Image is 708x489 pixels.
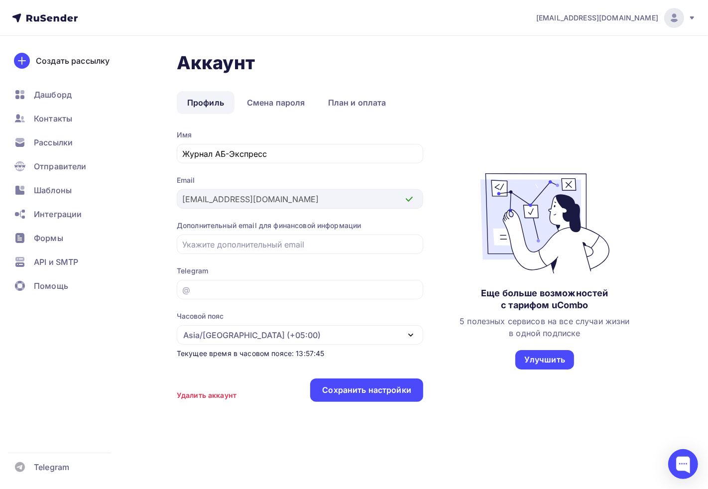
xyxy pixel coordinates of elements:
a: Дашборд [8,85,126,105]
span: Помощь [34,280,68,292]
div: Asia/[GEOGRAPHIC_DATA] (+05:00) [183,329,321,341]
div: Еще больше возможностей с тарифом uCombo [481,287,608,311]
div: Email [177,175,423,185]
input: Укажите дополнительный email [183,239,418,250]
a: Профиль [177,91,235,114]
span: API и SMTP [34,256,78,268]
span: Контакты [34,113,72,124]
span: Дашборд [34,89,72,101]
a: Формы [8,228,126,248]
span: Рассылки [34,136,73,148]
a: [EMAIL_ADDRESS][DOMAIN_NAME] [536,8,696,28]
a: План и оплата [318,91,397,114]
h1: Аккаунт [177,52,666,74]
a: Смена пароля [236,91,316,114]
div: Удалить аккаунт [177,390,236,400]
div: Текущее время в часовом поясе: 13:57:45 [177,349,423,359]
a: Контакты [8,109,126,128]
div: Telegram [177,266,423,276]
div: Дополнительный email для финансовой информации [177,221,423,231]
div: Создать рассылку [36,55,110,67]
button: Часовой пояс Asia/[GEOGRAPHIC_DATA] (+05:00) [177,311,423,345]
span: Telegram [34,461,69,473]
span: Формы [34,232,63,244]
a: Рассылки [8,132,126,152]
div: Сохранить настройки [322,384,411,396]
span: Интеграции [34,208,82,220]
div: Часовой пояс [177,311,224,321]
div: Имя [177,130,423,140]
span: Отправители [34,160,87,172]
span: [EMAIL_ADDRESS][DOMAIN_NAME] [536,13,658,23]
div: @ [183,284,191,296]
div: Улучшить [524,354,565,366]
a: Шаблоны [8,180,126,200]
a: Отправители [8,156,126,176]
input: Введите имя [183,148,418,160]
div: 5 полезных сервисов на все случаи жизни в одной подписке [460,315,629,339]
span: Шаблоны [34,184,72,196]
